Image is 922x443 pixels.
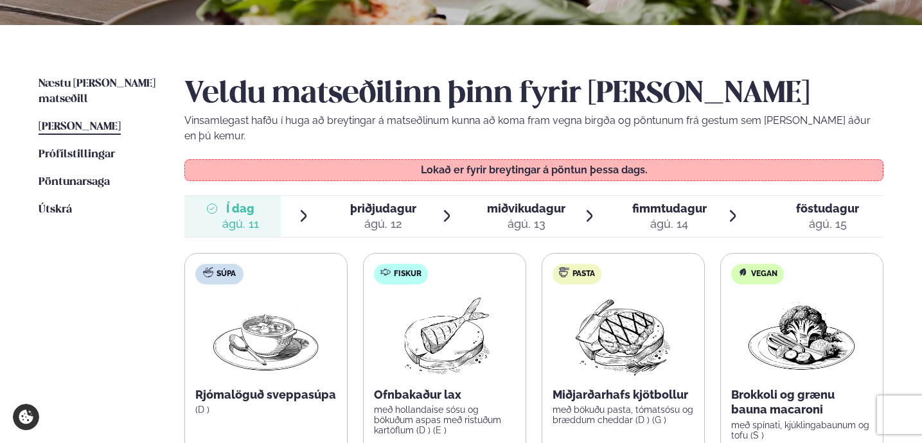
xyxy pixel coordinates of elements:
[751,269,777,279] span: Vegan
[632,216,707,232] div: ágú. 14
[209,295,323,377] img: Soup.png
[13,404,39,430] a: Cookie settings
[222,216,259,232] div: ágú. 11
[39,78,155,105] span: Næstu [PERSON_NAME] matseðill
[39,119,121,135] a: [PERSON_NAME]
[796,216,859,232] div: ágú. 15
[559,267,569,277] img: pasta.svg
[39,121,121,132] span: [PERSON_NAME]
[394,269,421,279] span: Fiskur
[39,204,72,215] span: Útskrá
[374,387,515,403] p: Ofnbakaður lax
[217,269,236,279] span: Súpa
[39,147,115,162] a: Prófílstillingar
[566,295,680,377] img: Beef-Meat.png
[487,216,565,232] div: ágú. 13
[374,404,515,435] p: með hollandaise sósu og bökuðum aspas með ristuðum kartöflum (D ) (E )
[39,202,72,218] a: Útskrá
[350,202,416,215] span: þriðjudagur
[39,76,159,107] a: Næstu [PERSON_NAME] matseðill
[195,387,337,403] p: Rjómalöguð sveppasúpa
[738,267,748,277] img: Vegan.svg
[731,387,873,418] p: Brokkoli og grænu bauna macaroni
[553,387,694,403] p: Miðjarðarhafs kjötbollur
[487,202,565,215] span: miðvikudagur
[350,216,416,232] div: ágú. 12
[745,295,858,377] img: Vegan.png
[731,420,873,440] p: með spínati, kjúklingabaunum og tofu (S )
[39,175,110,190] a: Pöntunarsaga
[796,202,859,215] span: föstudagur
[387,295,501,377] img: Fish.png
[222,201,259,216] span: Í dag
[203,267,213,277] img: soup.svg
[380,267,391,277] img: fish.svg
[184,76,884,112] h2: Veldu matseðilinn þinn fyrir [PERSON_NAME]
[39,177,110,187] span: Pöntunarsaga
[184,113,884,144] p: Vinsamlegast hafðu í huga að breytingar á matseðlinum kunna að koma fram vegna birgða og pöntunum...
[572,269,595,279] span: Pasta
[195,404,337,415] p: (D )
[39,149,115,160] span: Prófílstillingar
[197,165,870,175] p: Lokað er fyrir breytingar á pöntun þessa dags.
[553,404,694,425] p: með bökuðu pasta, tómatsósu og bræddum cheddar (D ) (G )
[632,202,707,215] span: fimmtudagur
